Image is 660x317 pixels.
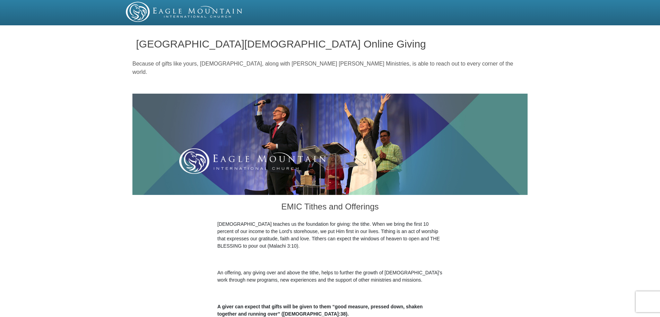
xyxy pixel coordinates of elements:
h1: [GEOGRAPHIC_DATA][DEMOGRAPHIC_DATA] Online Giving [136,38,524,50]
p: An offering, any giving over and above the tithe, helps to further the growth of [DEMOGRAPHIC_DAT... [217,269,443,284]
p: Because of gifts like yours, [DEMOGRAPHIC_DATA], along with [PERSON_NAME] [PERSON_NAME] Ministrie... [132,60,528,76]
h3: EMIC Tithes and Offerings [217,195,443,221]
img: EMIC [126,2,243,22]
b: A giver can expect that gifts will be given to them “good measure, pressed down, shaken together ... [217,304,423,317]
p: [DEMOGRAPHIC_DATA] teaches us the foundation for giving: the tithe. When we bring the first 10 pe... [217,221,443,250]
